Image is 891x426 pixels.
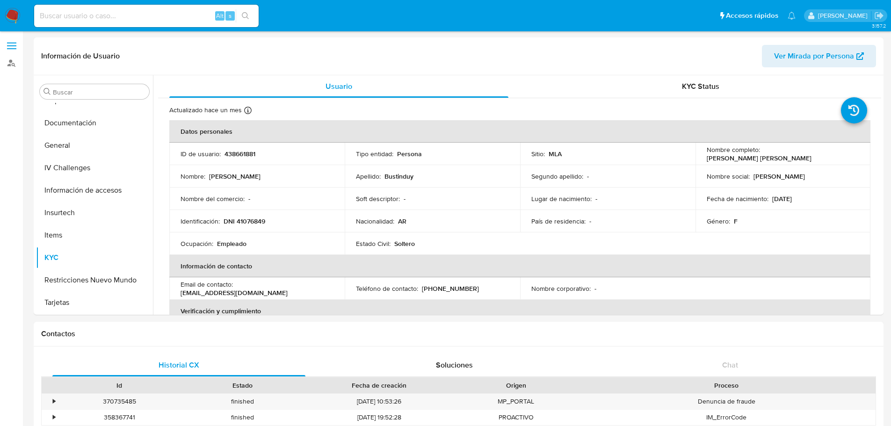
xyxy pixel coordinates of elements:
p: Email de contacto : [181,280,233,289]
p: 438661881 [225,150,255,158]
p: - [595,195,597,203]
p: MLA [549,150,562,158]
p: Nacionalidad : [356,217,394,225]
p: [EMAIL_ADDRESS][DOMAIN_NAME] [181,289,288,297]
span: Historial CX [159,360,199,370]
span: Usuario [326,81,352,92]
p: Nombre : [181,172,205,181]
button: IV Challenges [36,157,153,179]
a: Notificaciones [788,12,796,20]
p: Lugar de nacimiento : [531,195,592,203]
p: [PHONE_NUMBER] [422,284,479,293]
div: Estado [188,381,297,390]
button: Documentación [36,112,153,134]
button: Información de accesos [36,179,153,202]
div: Denuncia de fraude [578,394,876,409]
p: Sitio : [531,150,545,158]
div: [DATE] 10:53:26 [304,394,455,409]
button: Tarjetas [36,291,153,314]
p: DNI 41076849 [224,217,265,225]
div: • [53,413,55,422]
div: [DATE] 19:52:28 [304,410,455,425]
th: Datos personales [169,120,870,143]
div: 370735485 [58,394,181,409]
p: [PERSON_NAME] [753,172,805,181]
p: Teléfono de contacto : [356,284,418,293]
p: Género : [707,217,730,225]
p: ID de usuario : [181,150,221,158]
button: Items [36,224,153,246]
p: [DATE] [772,195,792,203]
p: Nombre corporativo : [531,284,591,293]
h1: Información de Usuario [41,51,120,61]
div: finished [181,410,304,425]
span: KYC Status [682,81,719,92]
p: Soltero [394,239,415,248]
button: Insurtech [36,202,153,224]
p: Empleado [217,239,246,248]
p: Soft descriptor : [356,195,400,203]
button: Buscar [43,88,51,95]
div: • [53,397,55,406]
button: Restricciones Nuevo Mundo [36,269,153,291]
th: Verificación y cumplimiento [169,300,870,322]
p: juanmanuel.andragnes@mercadolibre.com [818,11,871,20]
p: Segundo apellido : [531,172,583,181]
input: Buscar [53,88,145,96]
p: Nombre social : [707,172,750,181]
p: Persona [397,150,422,158]
span: Soluciones [436,360,473,370]
a: Salir [874,11,884,21]
p: - [589,217,591,225]
div: 358367741 [58,410,181,425]
div: Proceso [584,381,869,390]
p: - [587,172,589,181]
div: Fecha de creación [311,381,448,390]
span: Alt [216,11,224,20]
span: Chat [722,360,738,370]
p: - [404,195,406,203]
span: s [229,11,232,20]
p: Tipo entidad : [356,150,393,158]
h1: Contactos [41,329,876,339]
p: Identificación : [181,217,220,225]
p: Ocupación : [181,239,213,248]
p: AR [398,217,406,225]
div: finished [181,394,304,409]
p: Bustinduy [384,172,413,181]
div: IM_ErrorCode [578,410,876,425]
p: - [594,284,596,293]
input: Buscar usuario o caso... [34,10,259,22]
p: Fecha de nacimiento : [707,195,768,203]
p: F [734,217,738,225]
span: Ver Mirada por Persona [774,45,854,67]
div: MP_PORTAL [455,394,578,409]
div: Origen [461,381,571,390]
th: Información de contacto [169,255,870,277]
p: Actualizado hace un mes [169,106,242,115]
p: Nombre completo : [707,145,760,154]
button: Ver Mirada por Persona [762,45,876,67]
button: General [36,134,153,157]
p: Nombre del comercio : [181,195,245,203]
p: País de residencia : [531,217,586,225]
p: [PERSON_NAME] [PERSON_NAME] [707,154,811,162]
span: Accesos rápidos [726,11,778,21]
button: KYC [36,246,153,269]
p: Estado Civil : [356,239,391,248]
div: PROACTIVO [455,410,578,425]
p: - [248,195,250,203]
p: Apellido : [356,172,381,181]
div: Id [65,381,174,390]
button: search-icon [236,9,255,22]
p: [PERSON_NAME] [209,172,261,181]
